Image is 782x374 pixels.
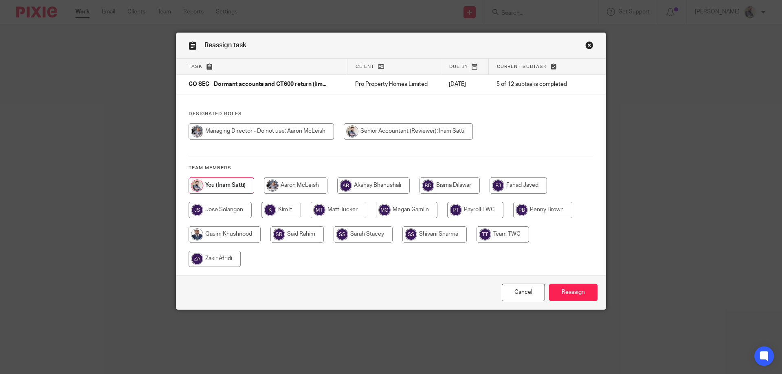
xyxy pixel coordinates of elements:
[502,284,545,301] a: Close this dialog window
[497,64,547,69] span: Current subtask
[449,64,468,69] span: Due by
[189,111,593,117] h4: Designated Roles
[356,64,374,69] span: Client
[189,165,593,171] h4: Team members
[189,64,202,69] span: Task
[189,82,326,87] span: CO SEC - Dormant accounts and CT600 return (lim...
[585,41,593,52] a: Close this dialog window
[488,75,580,94] td: 5 of 12 subtasks completed
[204,42,246,48] span: Reassign task
[355,80,433,88] p: Pro Property Homes Limited
[449,80,480,88] p: [DATE]
[549,284,597,301] input: Reassign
